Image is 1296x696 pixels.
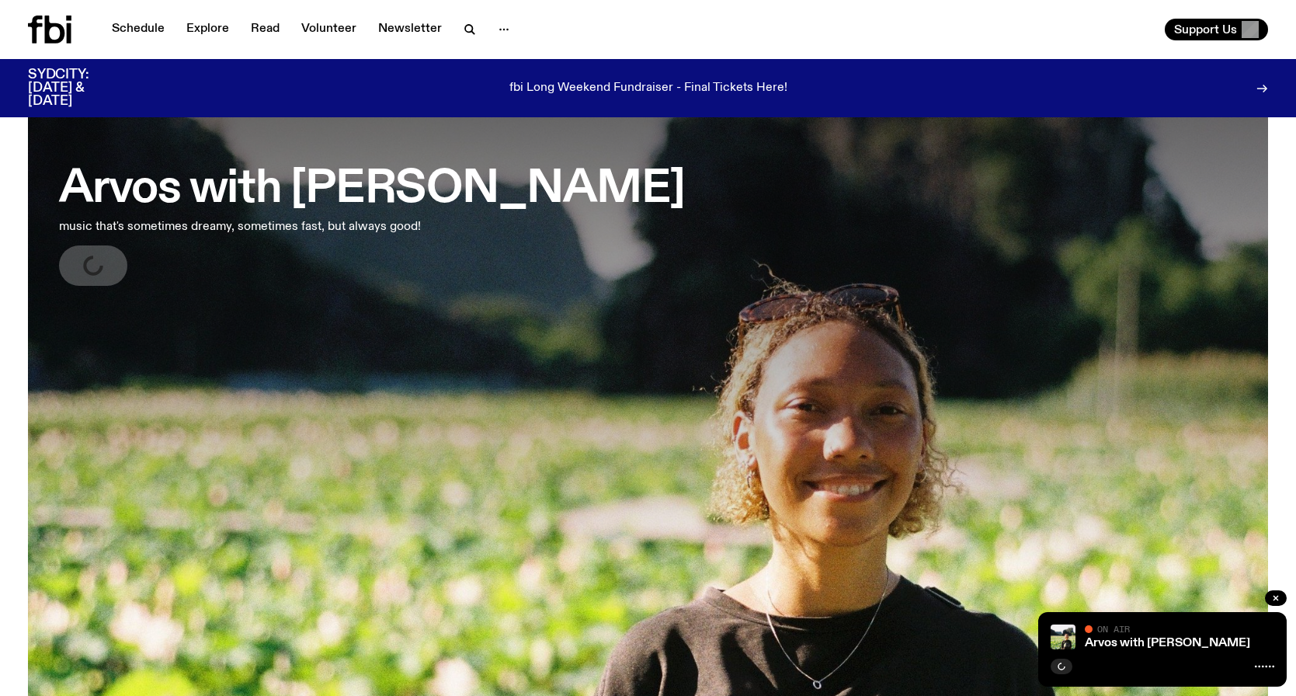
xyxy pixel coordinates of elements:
p: fbi Long Weekend Fundraiser - Final Tickets Here! [509,82,787,96]
a: Volunteer [292,19,366,40]
a: Arvos with [PERSON_NAME] [1085,637,1250,649]
a: Arvos with [PERSON_NAME]music that's sometimes dreamy, sometimes fast, but always good! [59,152,685,286]
button: Support Us [1165,19,1268,40]
a: Explore [177,19,238,40]
span: On Air [1097,624,1130,634]
p: music that's sometimes dreamy, sometimes fast, but always good! [59,217,457,236]
h3: Arvos with [PERSON_NAME] [59,168,685,211]
a: Read [241,19,289,40]
span: Support Us [1174,23,1237,37]
a: Schedule [102,19,174,40]
a: Newsletter [369,19,451,40]
h3: SYDCITY: [DATE] & [DATE] [28,68,127,108]
img: Bri is smiling and wearing a black t-shirt. She is standing in front of a lush, green field. Ther... [1051,625,1075,649]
